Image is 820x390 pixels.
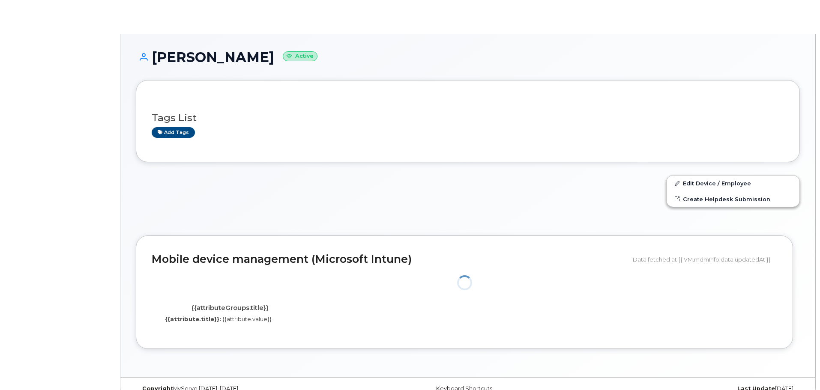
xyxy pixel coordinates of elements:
a: Edit Device / Employee [667,176,799,191]
a: Add tags [152,127,195,138]
a: Create Helpdesk Submission [667,191,799,207]
label: {{attribute.title}}: [165,315,221,323]
h4: {{attributeGroups.title}} [158,304,302,312]
h1: [PERSON_NAME] [136,50,800,65]
span: {{attribute.value}} [222,316,272,322]
div: Data fetched at {{ VM.mdmInfo.data.updatedAt }} [633,251,777,268]
small: Active [283,51,317,61]
h2: Mobile device management (Microsoft Intune) [152,253,626,265]
h3: Tags List [152,113,784,123]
